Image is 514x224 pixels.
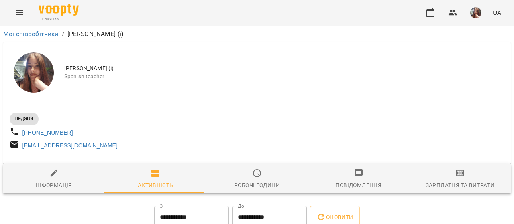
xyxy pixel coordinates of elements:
a: [PHONE_NUMBER] [22,129,73,136]
span: Оновити [316,212,353,222]
a: [EMAIL_ADDRESS][DOMAIN_NAME] [22,142,118,149]
button: Menu [10,3,29,22]
img: 0ee1f4be303f1316836009b6ba17c5c5.jpeg [470,7,481,18]
button: UA [490,5,504,20]
span: UA [493,8,501,17]
div: Робочі години [234,180,280,190]
span: For Business [39,16,79,22]
p: [PERSON_NAME] (і) [67,29,124,39]
div: Активність [138,180,173,190]
span: Spanish teacher [64,73,504,81]
img: Михайлик Альона Михайлівна (і) [14,52,54,93]
div: Інформація [36,180,72,190]
nav: breadcrumb [3,29,511,39]
div: Повідомлення [335,180,381,190]
a: Мої співробітники [3,30,59,38]
img: Voopty Logo [39,4,79,16]
span: Педагог [10,115,39,122]
li: / [62,29,64,39]
span: [PERSON_NAME] (і) [64,65,504,73]
div: Зарплатня та Витрати [426,180,495,190]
